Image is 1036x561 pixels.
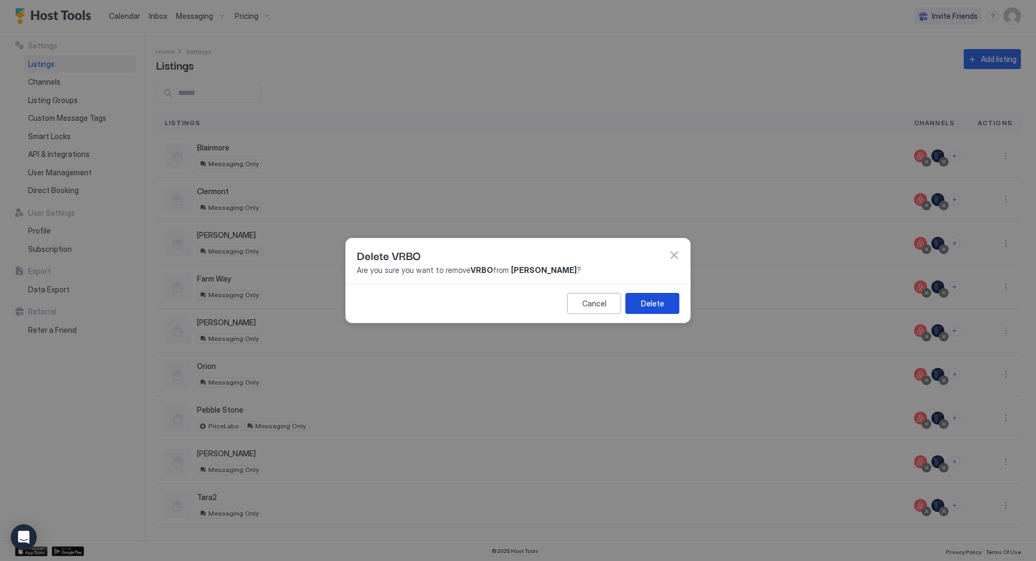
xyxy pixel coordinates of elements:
[582,298,606,309] div: Cancel
[357,265,679,275] span: Are you sure you want to remove from ?
[625,293,679,314] button: Delete
[641,298,664,309] div: Delete
[11,524,37,550] div: Open Intercom Messenger
[357,247,421,263] span: Delete VRBO
[567,293,621,314] button: Cancel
